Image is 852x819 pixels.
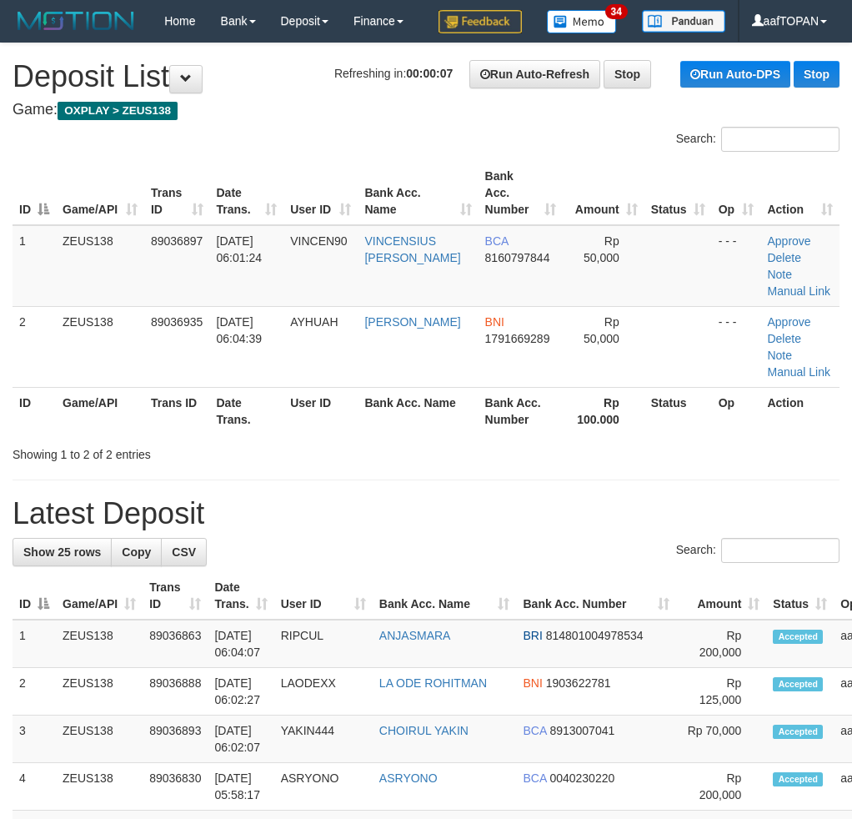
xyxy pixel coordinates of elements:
th: Rp 100.000 [563,387,644,435]
td: LAODEXX [274,668,373,716]
a: Delete [767,332,800,345]
th: Amount: activate to sort column ascending [563,161,644,225]
span: BNI [523,676,542,690]
span: CSV [172,545,196,559]
td: 89036830 [143,763,208,811]
a: Approve [767,315,810,329]
span: Rp 50,000 [584,315,619,345]
td: Rp 125,000 [676,668,766,716]
span: Copy 1903622781 to clipboard [546,676,611,690]
th: Bank Acc. Number [479,387,563,435]
th: Action [760,387,839,435]
th: Amount: activate to sort column ascending [676,572,766,620]
th: Bank Acc. Name: activate to sort column ascending [373,572,517,620]
span: Accepted [773,630,823,644]
a: CHOIRUL YAKIN [379,724,469,737]
td: [DATE] 05:58:17 [208,763,273,811]
th: Action: activate to sort column ascending [760,161,839,225]
td: 89036893 [143,716,208,763]
div: Showing 1 to 2 of 2 entries [13,440,343,463]
span: Copy 8160797844 to clipboard [485,251,550,264]
span: BCA [523,771,546,785]
td: ZEUS138 [56,716,143,763]
span: 89036897 [151,234,203,248]
td: ZEUS138 [56,763,143,811]
span: AYHUAH [290,315,338,329]
a: Run Auto-DPS [680,61,790,88]
img: Button%20Memo.svg [547,10,617,33]
th: Game/API [56,387,144,435]
th: User ID: activate to sort column ascending [274,572,373,620]
td: [DATE] 06:04:07 [208,620,273,668]
span: Copy [122,545,151,559]
td: YAKIN444 [274,716,373,763]
td: [DATE] 06:02:27 [208,668,273,716]
span: 34 [605,4,628,19]
td: ZEUS138 [56,306,144,387]
th: Op [712,387,761,435]
label: Search: [676,538,839,563]
th: Game/API: activate to sort column ascending [56,572,143,620]
a: Note [767,268,792,281]
td: Rp 70,000 [676,716,766,763]
th: Bank Acc. Number: activate to sort column ascending [479,161,563,225]
a: ANJASMARA [379,629,451,642]
th: Status: activate to sort column ascending [766,572,834,620]
a: Stop [604,60,651,88]
td: - - - [712,225,761,307]
span: Accepted [773,725,823,739]
a: Approve [767,234,810,248]
span: Rp 50,000 [584,234,619,264]
td: - - - [712,306,761,387]
td: ZEUS138 [56,225,144,307]
span: Accepted [773,677,823,691]
td: [DATE] 06:02:07 [208,716,273,763]
a: Delete [767,251,800,264]
span: VINCEN90 [290,234,347,248]
td: 2 [13,668,56,716]
a: Copy [111,538,162,566]
a: Show 25 rows [13,538,112,566]
a: LA ODE ROHITMAN [379,676,487,690]
a: Run Auto-Refresh [469,60,600,88]
span: [DATE] 06:01:24 [217,234,263,264]
td: ASRYONO [274,763,373,811]
a: ASRYONO [379,771,438,785]
a: Manual Link [767,365,830,379]
a: CSV [161,538,207,566]
th: Date Trans.: activate to sort column ascending [208,572,273,620]
th: Bank Acc. Name: activate to sort column ascending [358,161,478,225]
th: User ID: activate to sort column ascending [283,161,358,225]
th: Trans ID: activate to sort column ascending [143,572,208,620]
td: 1 [13,225,56,307]
a: Manual Link [767,284,830,298]
th: ID: activate to sort column descending [13,572,56,620]
span: Show 25 rows [23,545,101,559]
th: Bank Acc. Number: activate to sort column ascending [516,572,676,620]
a: Note [767,349,792,362]
span: [DATE] 06:04:39 [217,315,263,345]
td: RIPCUL [274,620,373,668]
th: Date Trans. [210,387,284,435]
th: Bank Acc. Name [358,387,478,435]
td: 1 [13,620,56,668]
span: BCA [485,234,509,248]
span: Copy 814801004978534 to clipboard [546,629,644,642]
span: Refreshing in: [334,67,453,80]
input: Search: [721,538,839,563]
h1: Latest Deposit [13,497,839,530]
th: Trans ID: activate to sort column ascending [144,161,210,225]
th: Trans ID [144,387,210,435]
th: ID [13,387,56,435]
td: 2 [13,306,56,387]
span: Copy 1791669289 to clipboard [485,332,550,345]
span: Accepted [773,772,823,786]
input: Search: [721,127,839,152]
td: Rp 200,000 [676,763,766,811]
td: 3 [13,716,56,763]
th: Status [644,387,712,435]
img: Feedback.jpg [439,10,522,33]
span: 89036935 [151,315,203,329]
span: Copy 0040230220 to clipboard [549,771,614,785]
td: 89036863 [143,620,208,668]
